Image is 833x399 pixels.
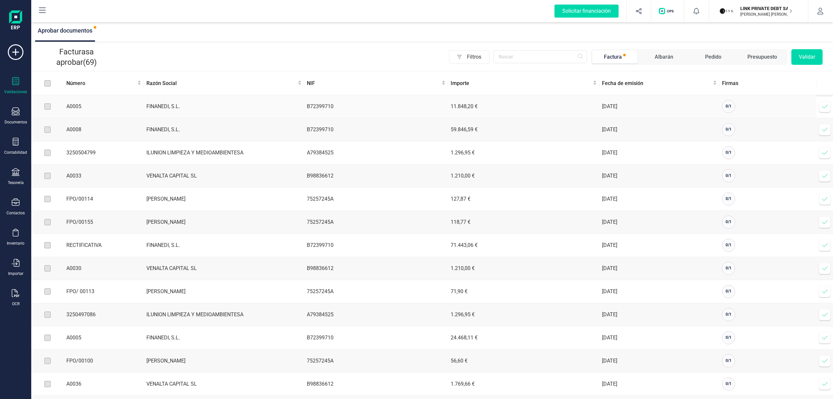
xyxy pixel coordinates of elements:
td: 1.296,95 € [448,303,599,326]
td: FINANEDI, S.L. [144,95,304,118]
td: A0008 [64,118,144,141]
div: Importar [8,271,23,276]
img: Logo de OPS [659,8,676,14]
td: [DATE] [599,188,720,211]
span: 0 / 1 [726,150,731,155]
span: 0 / 1 [726,289,731,293]
td: FPO/00100 [64,349,144,373]
p: Facturas a aprobar (69) [42,47,111,67]
img: LI [719,4,734,18]
td: B98836612 [304,373,448,396]
td: 75257245A [304,349,448,373]
td: 75257245A [304,188,448,211]
button: Logo de OPS [655,1,680,21]
td: A0005 [64,326,144,349]
td: A0030 [64,257,144,280]
td: [DATE] [599,234,720,257]
td: [DATE] [599,211,720,234]
td: 1.769,66 € [448,373,599,396]
span: Importe [451,79,592,87]
div: Albarán [655,53,673,61]
div: OCR [12,301,20,306]
td: 75257245A [304,280,448,303]
td: A0005 [64,95,144,118]
p: [PERSON_NAME] [PERSON_NAME] [740,12,792,17]
td: A79384525 [304,141,448,164]
td: FPO/ 00113 [64,280,144,303]
span: 0 / 1 [726,104,731,108]
button: Validar [791,49,823,65]
span: NIF [307,79,440,87]
td: 71,90 € [448,280,599,303]
span: 0 / 1 [726,173,731,178]
td: 71.443,06 € [448,234,599,257]
span: 0 / 1 [726,312,731,317]
td: [PERSON_NAME] [144,188,304,211]
td: 24.468,11 € [448,326,599,349]
span: 0 / 1 [726,196,731,201]
span: Filtros [467,50,489,64]
span: Razón Social [146,79,296,87]
td: 1.210,00 € [448,257,599,280]
td: VENALTA CAPITAL SL [144,164,304,188]
div: Solicitar financiación [554,5,619,18]
td: 127,87 € [448,188,599,211]
div: Documentos [5,120,27,125]
td: VENALTA CAPITAL SL [144,373,304,396]
td: FINANEDI, S.L. [144,118,304,141]
span: 0 / 1 [726,220,731,224]
td: ILUNION LIMPIEZA Y MEDIOAMBIENTESA [144,303,304,326]
td: [DATE] [599,373,720,396]
div: Validaciones [4,89,27,94]
td: B72399710 [304,326,448,349]
td: B98836612 [304,164,448,188]
td: A79384525 [304,303,448,326]
span: Número [66,79,136,87]
td: [DATE] [599,141,720,164]
p: LINK PRIVATE DEBT SA [740,5,792,12]
td: 118,77 € [448,211,599,234]
td: 1.296,95 € [448,141,599,164]
div: Contactos [7,210,25,216]
td: A0033 [64,164,144,188]
td: 56,60 € [448,349,599,373]
td: FPO/00155 [64,211,144,234]
td: [DATE] [599,95,720,118]
td: [PERSON_NAME] [144,349,304,373]
img: Logo Finanedi [9,10,22,31]
td: [DATE] [599,164,720,188]
td: [PERSON_NAME] [144,280,304,303]
td: [DATE] [599,349,720,373]
td: 1.210,00 € [448,164,599,188]
button: Solicitar financiación [547,1,626,21]
td: [PERSON_NAME] [144,211,304,234]
td: [DATE] [599,118,720,141]
span: Fecha de emisión [602,79,712,87]
td: [DATE] [599,326,720,349]
td: 3250497086 [64,303,144,326]
span: 0 / 1 [726,335,731,340]
td: B98836612 [304,257,448,280]
button: LILINK PRIVATE DEBT SA[PERSON_NAME] [PERSON_NAME] [717,1,800,21]
td: [DATE] [599,257,720,280]
div: Contabilidad [4,150,27,155]
div: Pedido [705,53,721,61]
td: B72399710 [304,118,448,141]
td: [DATE] [599,280,720,303]
span: 0 / 1 [726,381,731,386]
div: Factura [604,53,622,61]
td: B72399710 [304,234,448,257]
div: Inventario [7,241,24,246]
span: 0 / 1 [726,127,731,132]
td: [DATE] [599,303,720,326]
td: 3250504799 [64,141,144,164]
td: 59.846,59 € [448,118,599,141]
td: RECTIFICATIVA [64,234,144,257]
div: Tesorería [8,180,24,185]
input: Buscar [493,50,587,63]
td: A0036 [64,373,144,396]
td: FINANEDI, S.L. [144,326,304,349]
td: VENALTA CAPITAL SL [144,257,304,280]
td: B72399710 [304,95,448,118]
td: 75257245A [304,211,448,234]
